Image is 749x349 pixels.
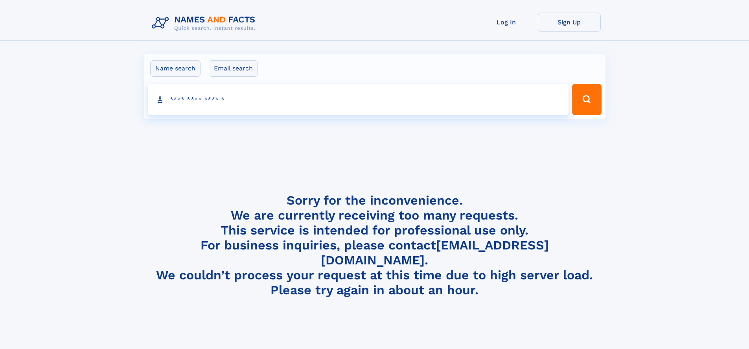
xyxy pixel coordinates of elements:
[149,13,262,34] img: Logo Names and Facts
[475,13,538,32] a: Log In
[572,84,601,115] button: Search Button
[209,60,258,77] label: Email search
[538,13,601,32] a: Sign Up
[149,193,601,298] h4: Sorry for the inconvenience. We are currently receiving too many requests. This service is intend...
[321,238,549,268] a: [EMAIL_ADDRESS][DOMAIN_NAME]
[150,60,201,77] label: Name search
[148,84,569,115] input: search input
